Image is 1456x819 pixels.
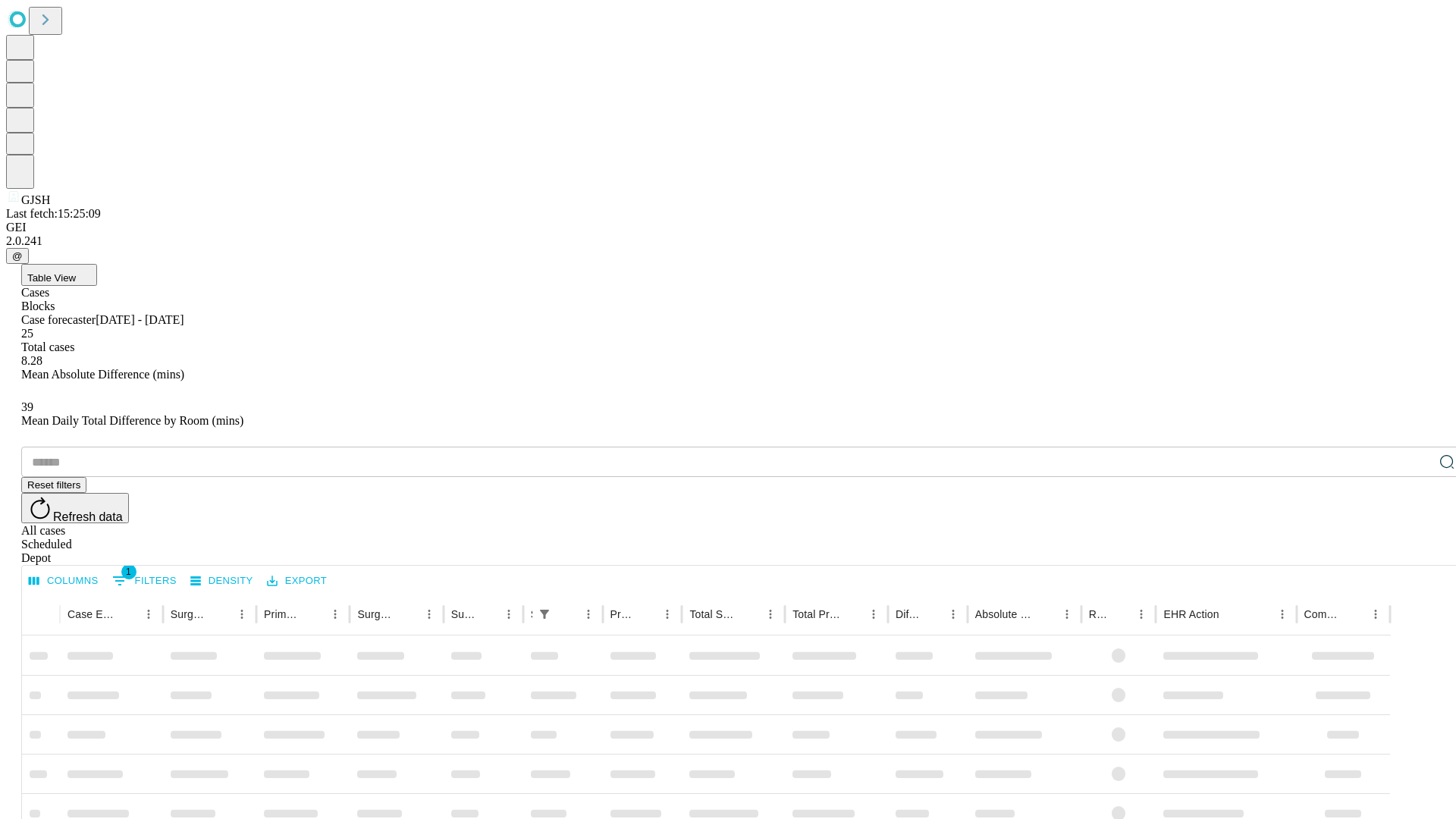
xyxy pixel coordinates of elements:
span: Refresh data [53,510,123,523]
span: 8.28 [21,354,42,367]
div: Resolved in EHR [1089,608,1109,620]
div: Absolute Difference [975,608,1034,620]
button: Menu [1056,604,1078,625]
div: Predicted In Room Duration [610,608,635,620]
button: Menu [760,604,781,625]
div: Surgery Date [451,608,475,620]
span: Total cases [21,340,74,353]
button: Sort [1035,604,1056,625]
div: Primary Service [264,608,302,620]
span: [DATE] - [DATE] [96,313,184,326]
button: Sort [210,604,231,625]
button: Menu [498,604,519,625]
div: Difference [896,608,920,620]
button: Menu [138,604,159,625]
button: Sort [739,604,760,625]
button: @ [6,248,29,264]
button: Sort [1221,604,1242,625]
span: GJSH [21,193,50,206]
div: Comments [1304,608,1342,620]
button: Sort [921,604,943,625]
button: Show filters [534,604,555,625]
span: 25 [21,327,33,340]
button: Sort [477,604,498,625]
span: Table View [27,272,76,284]
button: Select columns [25,570,102,593]
button: Reset filters [21,477,86,493]
button: Sort [1109,604,1131,625]
button: Export [263,570,331,593]
div: Total Predicted Duration [792,608,840,620]
button: Refresh data [21,493,129,523]
button: Menu [943,604,964,625]
div: Surgeon Name [171,608,209,620]
button: Menu [863,604,884,625]
div: EHR Action [1163,608,1219,620]
button: Sort [635,604,657,625]
button: Sort [1344,604,1365,625]
button: Menu [325,604,346,625]
button: Show filters [108,569,180,593]
span: Mean Daily Total Difference by Room (mins) [21,414,243,427]
span: Mean Absolute Difference (mins) [21,368,184,381]
button: Menu [578,604,599,625]
button: Menu [419,604,440,625]
span: Case forecaster [21,313,96,326]
button: Menu [1272,604,1293,625]
button: Menu [1365,604,1386,625]
button: Menu [231,604,253,625]
button: Sort [557,604,578,625]
button: Table View [21,264,97,286]
div: Case Epic Id [67,608,115,620]
span: 1 [121,564,136,579]
button: Sort [303,604,325,625]
span: @ [12,250,23,262]
button: Sort [397,604,419,625]
div: 1 active filter [534,604,555,625]
button: Menu [657,604,678,625]
button: Sort [117,604,138,625]
span: 39 [21,400,33,413]
button: Menu [1131,604,1152,625]
span: Last fetch: 15:25:09 [6,207,101,220]
button: Density [187,570,257,593]
div: Total Scheduled Duration [689,608,737,620]
div: GEI [6,221,1450,234]
span: Reset filters [27,479,80,491]
div: Scheduled In Room Duration [531,608,532,620]
div: Surgery Name [357,608,395,620]
div: 2.0.241 [6,234,1450,248]
button: Sort [842,604,863,625]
